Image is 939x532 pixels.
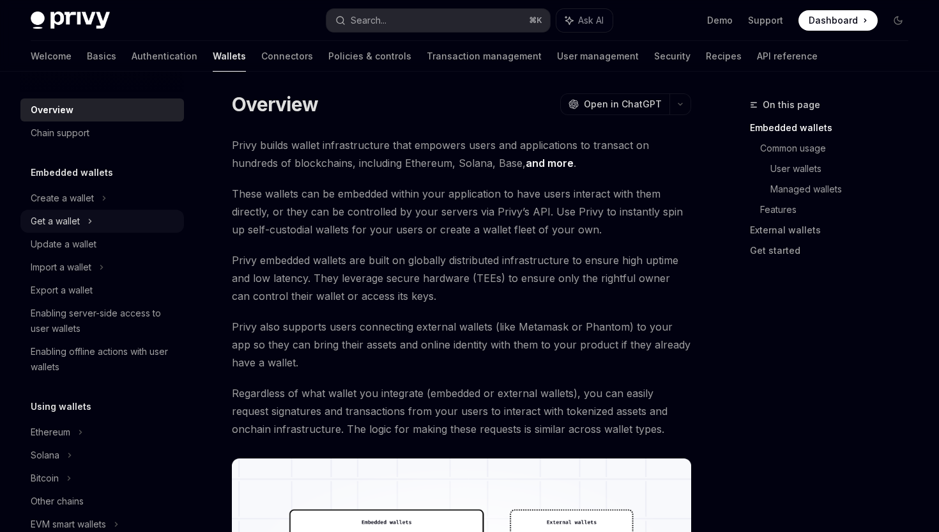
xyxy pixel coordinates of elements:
h1: Overview [232,93,318,116]
a: Enabling server-side access to user wallets [20,302,184,340]
h5: Embedded wallets [31,165,113,180]
span: These wallets can be embedded within your application to have users interact with them directly, ... [232,185,691,239]
div: Get a wallet [31,214,80,229]
div: Search... [351,13,386,28]
span: Privy builds wallet infrastructure that empowers users and applications to transact on hundreds o... [232,136,691,172]
a: Common usage [760,138,919,159]
div: Overview [31,102,73,118]
a: External wallets [750,220,919,240]
a: Managed wallets [770,179,919,199]
a: Demo [707,14,733,27]
a: Transaction management [427,41,542,72]
a: Other chains [20,490,184,513]
div: Other chains [31,494,84,509]
span: Dashboard [809,14,858,27]
a: User management [557,41,639,72]
a: Support [748,14,783,27]
a: and more [526,157,574,170]
a: Authentication [132,41,197,72]
a: Overview [20,98,184,121]
a: Dashboard [798,10,878,31]
img: dark logo [31,12,110,29]
div: Update a wallet [31,237,96,252]
button: Search...⌘K [326,9,549,32]
a: Connectors [261,41,313,72]
a: Security [654,41,691,72]
div: Import a wallet [31,260,91,275]
h5: Using wallets [31,399,91,414]
span: ⌘ K [529,15,542,26]
a: Policies & controls [328,41,411,72]
button: Open in ChatGPT [560,93,669,115]
a: Features [760,199,919,220]
a: Welcome [31,41,72,72]
span: Open in ChatGPT [584,98,662,111]
span: On this page [763,97,820,113]
a: API reference [757,41,818,72]
button: Toggle dark mode [888,10,908,31]
div: Export a wallet [31,283,93,298]
div: Create a wallet [31,191,94,206]
a: Export a wallet [20,279,184,302]
div: EVM smart wallets [31,517,106,532]
span: Privy also supports users connecting external wallets (like Metamask or Phantom) to your app so t... [232,318,691,372]
span: Regardless of what wallet you integrate (embedded or external wallets), you can easily request si... [232,384,691,438]
div: Solana [31,448,59,463]
div: Enabling server-side access to user wallets [31,306,176,336]
div: Bitcoin [31,471,59,486]
div: Chain support [31,125,89,141]
a: Enabling offline actions with user wallets [20,340,184,379]
div: Enabling offline actions with user wallets [31,344,176,375]
a: Embedded wallets [750,118,919,138]
a: Chain support [20,121,184,145]
a: Recipes [706,41,742,72]
span: Ask AI [578,14,604,27]
a: User wallets [770,159,919,179]
button: Ask AI [556,9,613,32]
a: Get started [750,240,919,261]
a: Update a wallet [20,233,184,256]
span: Privy embedded wallets are built on globally distributed infrastructure to ensure high uptime and... [232,251,691,305]
a: Basics [87,41,116,72]
div: Ethereum [31,425,70,440]
a: Wallets [213,41,246,72]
